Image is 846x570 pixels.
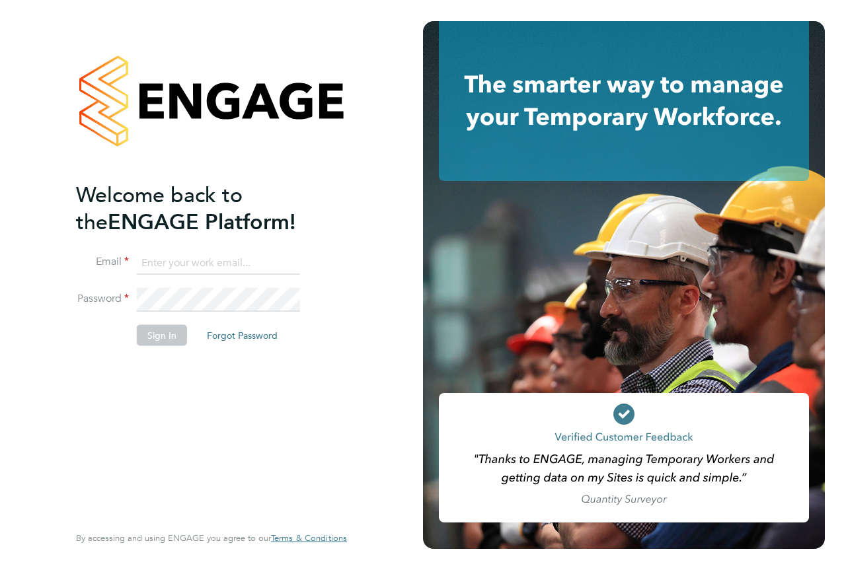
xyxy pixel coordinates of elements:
button: Forgot Password [196,325,288,346]
input: Enter your work email... [137,251,300,275]
a: Terms & Conditions [271,533,347,544]
span: Welcome back to the [76,182,243,234]
span: Terms & Conditions [271,532,347,544]
h2: ENGAGE Platform! [76,181,334,235]
span: By accessing and using ENGAGE you agree to our [76,532,347,544]
button: Sign In [137,325,187,346]
label: Email [76,255,129,269]
label: Password [76,292,129,306]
